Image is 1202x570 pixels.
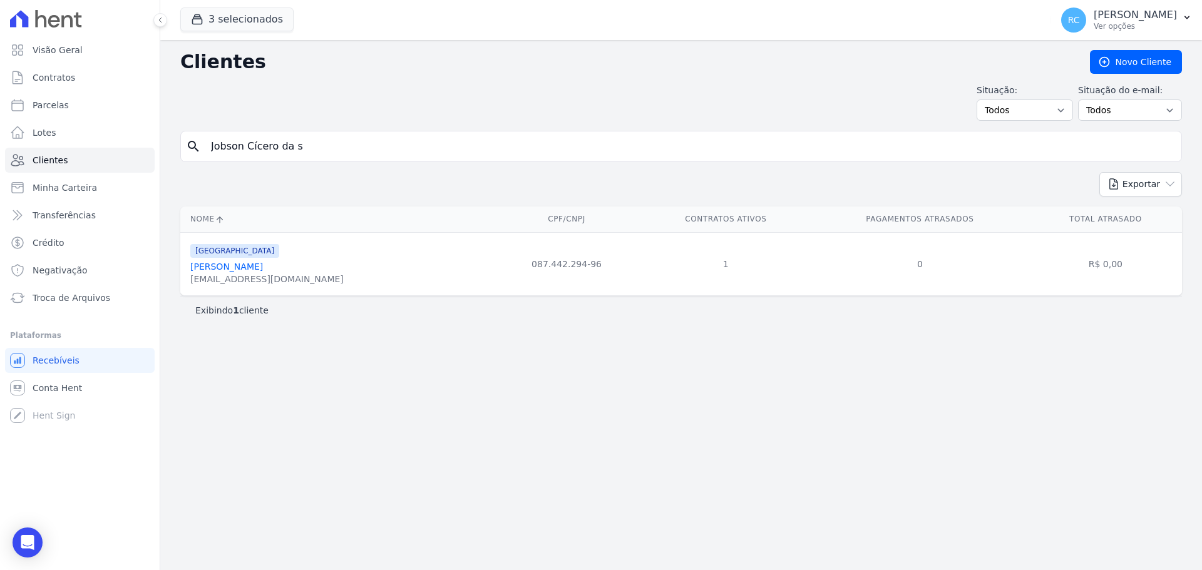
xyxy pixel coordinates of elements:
span: Minha Carteira [33,181,97,194]
a: Minha Carteira [5,175,155,200]
span: Visão Geral [33,44,83,56]
td: R$ 0,00 [1029,232,1182,295]
span: Parcelas [33,99,69,111]
h2: Clientes [180,51,1070,73]
a: Clientes [5,148,155,173]
label: Situação: [977,84,1073,97]
div: [EMAIL_ADDRESS][DOMAIN_NAME] [190,273,344,285]
p: Ver opções [1094,21,1177,31]
a: Parcelas [5,93,155,118]
div: Open Intercom Messenger [13,527,43,557]
span: Conta Hent [33,382,82,394]
span: Recebíveis [33,354,80,367]
label: Situação do e-mail: [1078,84,1182,97]
th: Total Atrasado [1029,206,1182,232]
a: Recebíveis [5,348,155,373]
th: Pagamentos Atrasados [811,206,1029,232]
a: Transferências [5,203,155,228]
a: Crédito [5,230,155,255]
a: Conta Hent [5,375,155,400]
a: Troca de Arquivos [5,285,155,310]
td: 0 [811,232,1029,295]
th: CPF/CNPJ [492,206,640,232]
b: 1 [233,305,239,315]
span: Contratos [33,71,75,84]
span: Crédito [33,237,64,249]
i: search [186,139,201,154]
td: 087.442.294-96 [492,232,640,295]
th: Contratos Ativos [641,206,811,232]
a: Novo Cliente [1090,50,1182,74]
a: Lotes [5,120,155,145]
span: Clientes [33,154,68,166]
button: RC [PERSON_NAME] Ver opções [1051,3,1202,38]
span: [GEOGRAPHIC_DATA] [190,244,279,258]
td: 1 [641,232,811,295]
input: Buscar por nome, CPF ou e-mail [203,134,1176,159]
th: Nome [180,206,492,232]
span: Lotes [33,126,56,139]
p: Exibindo cliente [195,304,269,317]
button: Exportar [1099,172,1182,196]
span: RC [1068,16,1080,24]
span: Troca de Arquivos [33,292,110,304]
div: Plataformas [10,328,150,343]
a: Negativação [5,258,155,283]
button: 3 selecionados [180,8,294,31]
a: Contratos [5,65,155,90]
p: [PERSON_NAME] [1094,9,1177,21]
span: Negativação [33,264,88,277]
a: [PERSON_NAME] [190,262,263,272]
span: Transferências [33,209,96,221]
a: Visão Geral [5,38,155,63]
